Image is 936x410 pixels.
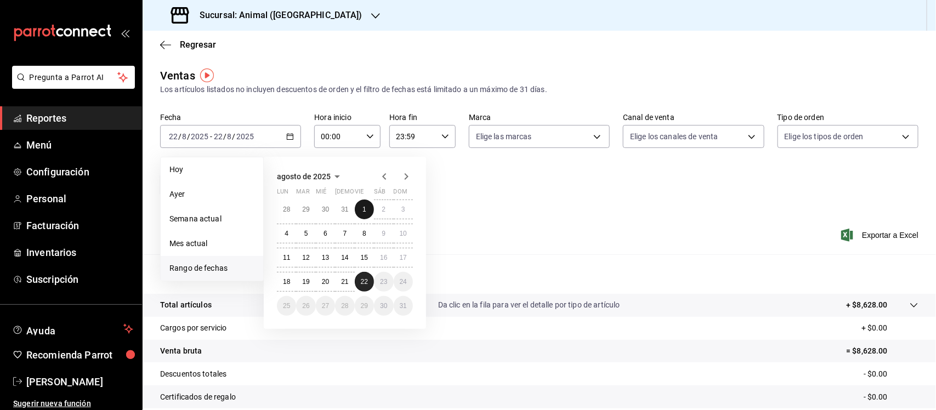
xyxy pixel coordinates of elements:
[8,79,135,91] a: Pregunta a Parrot AI
[26,164,133,179] span: Configuración
[380,278,387,286] abbr: 23 de agosto de 2025
[355,248,374,267] button: 15 de agosto de 2025
[26,218,133,233] span: Facturación
[864,391,918,403] p: - $0.00
[341,206,348,213] abbr: 31 de julio de 2025
[400,254,407,261] abbr: 17 de agosto de 2025
[341,278,348,286] abbr: 21 de agosto de 2025
[169,164,254,175] span: Hoy
[180,39,216,50] span: Regresar
[400,278,407,286] abbr: 24 de agosto de 2025
[324,230,327,237] abbr: 6 de agosto de 2025
[232,132,236,141] span: /
[302,278,309,286] abbr: 19 de agosto de 2025
[476,131,532,142] span: Elige las marcas
[277,172,331,181] span: agosto de 2025
[160,322,227,334] p: Cargos por servicio
[374,296,393,316] button: 30 de agosto de 2025
[316,224,335,243] button: 6 de agosto de 2025
[843,229,918,242] span: Exportar a Excel
[26,191,133,206] span: Personal
[847,345,918,357] p: = $8,628.00
[223,132,226,141] span: /
[355,272,374,292] button: 22 de agosto de 2025
[302,254,309,261] abbr: 12 de agosto de 2025
[200,69,214,82] button: Tooltip marker
[382,206,385,213] abbr: 2 de agosto de 2025
[335,248,354,267] button: 14 de agosto de 2025
[362,206,366,213] abbr: 1 de agosto de 2025
[864,368,918,380] p: - $0.00
[26,272,133,287] span: Suscripción
[285,230,288,237] abbr: 4 de agosto de 2025
[438,299,620,311] p: Da clic en la fila para ver el detalle por tipo de artículo
[277,272,296,292] button: 18 de agosto de 2025
[355,224,374,243] button: 8 de agosto de 2025
[283,254,290,261] abbr: 11 de agosto de 2025
[13,398,133,409] span: Sugerir nueva función
[160,267,918,281] p: Resumen
[394,224,413,243] button: 10 de agosto de 2025
[26,111,133,126] span: Reportes
[181,132,187,141] input: --
[355,188,364,200] abbr: viernes
[277,224,296,243] button: 4 de agosto de 2025
[169,263,254,274] span: Rango de fechas
[335,296,354,316] button: 28 de agosto de 2025
[277,296,296,316] button: 25 de agosto de 2025
[26,245,133,260] span: Inventarios
[191,9,362,22] h3: Sucursal: Animal ([GEOGRAPHIC_DATA])
[335,224,354,243] button: 7 de agosto de 2025
[160,391,236,403] p: Certificados de regalo
[12,66,135,89] button: Pregunta a Parrot AI
[389,114,456,122] label: Hora fin
[394,272,413,292] button: 24 de agosto de 2025
[213,132,223,141] input: --
[296,224,315,243] button: 5 de agosto de 2025
[283,278,290,286] abbr: 18 de agosto de 2025
[210,132,212,141] span: -
[374,248,393,267] button: 16 de agosto de 2025
[469,114,610,122] label: Marca
[283,302,290,310] abbr: 25 de agosto de 2025
[394,296,413,316] button: 31 de agosto de 2025
[169,213,254,225] span: Semana actual
[343,230,347,237] abbr: 7 de agosto de 2025
[160,299,212,311] p: Total artículos
[227,132,232,141] input: --
[394,188,407,200] abbr: domingo
[277,200,296,219] button: 28 de julio de 2025
[400,302,407,310] abbr: 31 de agosto de 2025
[355,296,374,316] button: 29 de agosto de 2025
[296,200,315,219] button: 29 de julio de 2025
[394,248,413,267] button: 17 de agosto de 2025
[847,299,888,311] p: + $8,628.00
[277,188,288,200] abbr: lunes
[361,254,368,261] abbr: 15 de agosto de 2025
[322,206,329,213] abbr: 30 de julio de 2025
[169,189,254,200] span: Ayer
[302,206,309,213] abbr: 29 de julio de 2025
[316,248,335,267] button: 13 de agosto de 2025
[26,322,119,335] span: Ayuda
[623,114,764,122] label: Canal de venta
[316,188,326,200] abbr: miércoles
[341,302,348,310] abbr: 28 de agosto de 2025
[374,188,385,200] abbr: sábado
[302,302,309,310] abbr: 26 de agosto de 2025
[236,132,254,141] input: ----
[304,230,308,237] abbr: 5 de agosto de 2025
[121,29,129,37] button: open_drawer_menu
[322,278,329,286] abbr: 20 de agosto de 2025
[335,200,354,219] button: 31 de julio de 2025
[178,132,181,141] span: /
[26,138,133,152] span: Menú
[335,272,354,292] button: 21 de agosto de 2025
[335,188,400,200] abbr: jueves
[314,114,381,122] label: Hora inicio
[26,374,133,389] span: [PERSON_NAME]
[382,230,385,237] abbr: 9 de agosto de 2025
[187,132,190,141] span: /
[785,131,864,142] span: Elige los tipos de orden
[296,188,309,200] abbr: martes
